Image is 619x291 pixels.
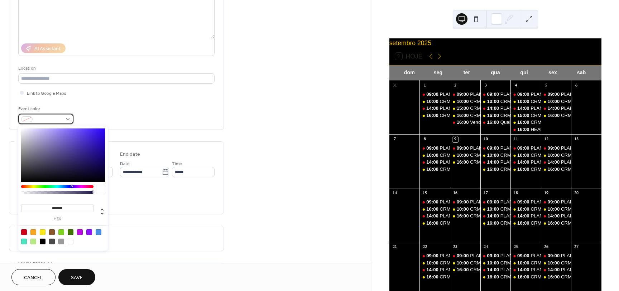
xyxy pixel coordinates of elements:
div: 13 [574,136,580,142]
div: CRMSST - PLANTÃO CRM [510,206,541,212]
span: 16:00 [487,220,500,226]
span: Time [172,160,182,168]
div: PLANTÃO suporte [500,159,539,165]
div: PLANTÃO suporte [541,159,571,165]
span: 10:00 [426,260,440,266]
div: PLANTÃO suporte [440,159,479,165]
div: PLANTÃO suporte [531,145,570,151]
div: CRMSST - PLANTÃO CRM [561,206,619,212]
div: PLANTÃO suporte [561,159,600,165]
div: PLANTÃO suporte [450,145,480,151]
div: #9B9B9B [58,239,64,244]
div: CRMSST - PLANTÃO CRM [541,98,571,105]
div: CRMSST - Como fazer uma proposta [470,105,549,112]
span: 09:00 [426,253,440,259]
div: 2 [452,83,459,89]
div: CRMSST - PLANTÃO CRM [541,220,571,226]
span: 10:00 [457,98,470,105]
div: CRMSST - PLANTÃO CRM [470,152,528,159]
div: PLANTÃO suporte [500,199,539,205]
div: #F5A623 [30,229,36,235]
div: PLANTÃO suporte [440,91,479,98]
div: CRMSST - PLANTÃO CRM [419,112,450,119]
div: CRMSST - PLANTÃO CRM [500,152,558,159]
div: CRMSST - PLANTÃO CRM [470,112,528,119]
div: PLANTÃO suporte [541,267,571,273]
div: PLANTÃO suporte [531,159,570,165]
div: 19 [543,190,549,196]
div: PLANTÃO suporte [440,213,479,219]
div: 15 [422,190,428,196]
span: 10:00 [426,98,440,105]
div: CRMSST - PLANTÃO CRM [480,220,511,226]
span: 14:00 [517,267,531,273]
span: 14:00 [487,105,500,112]
div: qua [481,65,510,80]
div: PLANTÃO suporte [541,253,571,259]
span: 10:00 [487,98,500,105]
div: PLANTÃO suporte [440,199,479,205]
span: 16:00 [457,213,470,219]
div: PLANTÃO suporte [510,213,541,219]
div: CRMSST - PLANTÃO CRM [531,166,589,173]
div: CRMSST - PLANTÃO CRM [561,98,619,105]
div: PLANTÃO suporte [531,253,570,259]
div: PLANTÃO suporte [480,213,511,219]
div: PLANTÃO suporte [500,267,539,273]
div: CRMSST - PLANTÃO CRM [440,166,498,173]
div: 5 [543,83,549,89]
div: PLANTÃO suporte [480,267,511,273]
div: CRMSST - PLANTÃO CRM [470,213,528,219]
div: CRMSST - PLANTÃO CRM [561,152,619,159]
div: PLANTÃO suporte [510,253,541,259]
div: CRMSST - PLANTÃO CRM [541,166,571,173]
div: CRMSST - PLANTÃO CRM [450,206,480,212]
span: 10:00 [457,152,470,159]
span: 09:00 [457,199,470,205]
span: 09:00 [487,91,500,98]
div: PLANTÃO suporte [450,91,480,98]
div: PLANTÃO suporte [510,91,541,98]
div: CRMSST - PLANTÃO CRM [541,206,571,212]
span: 16:00 [487,166,500,173]
div: 7 [392,136,398,142]
div: PLANTÃO suporte [440,267,479,273]
div: PLANTÃO suporte [561,91,600,98]
span: 10:00 [517,260,531,266]
div: CRMSST - PLANTÃO CRM [561,166,619,173]
div: CRMSST - PLANTÃO CRM [480,206,511,212]
button: Cancel [11,269,56,285]
div: PLANTÃO suporte [470,91,509,98]
div: 10 [483,136,489,142]
div: CRMSST - PLANTÃO CRM [480,152,511,159]
div: PLANTÃO suporte [450,199,480,205]
div: PLANTÃO suporte [531,105,570,112]
div: PLANTÃO suporte [510,199,541,205]
div: 21 [392,244,398,250]
div: CRMSST - PLANTÃO CRM [500,166,558,173]
div: CRMSST - PLANTÃO CRM [480,112,511,119]
div: PLANTÃO suporte [510,145,541,151]
span: 14:00 [548,267,561,273]
div: CRMSST - PLANTÃO CRM [440,220,498,226]
span: 10:00 [548,98,561,105]
span: 09:00 [426,91,440,98]
div: CRMSST - PLANTÃO CRM [419,220,450,226]
div: CRMSST - PLANTÃO CRM [531,119,589,126]
div: Vendas - Sergio Miranda [450,119,480,126]
span: 16:00 [457,112,470,119]
div: PLANTÃO suporte [500,105,539,112]
span: 09:00 [517,91,531,98]
div: 26 [543,244,549,250]
span: 09:00 [548,145,561,151]
div: 16 [452,190,459,196]
div: CRMSST - PLANTÃO CRM [450,159,480,165]
div: CRMSST - Como fazer uma proposta [450,105,480,112]
div: CRMSST - PLANTÃO CRM [440,274,498,280]
span: 09:00 [457,145,470,151]
button: Save [58,269,95,285]
div: #7ED321 [58,229,64,235]
div: PLANTÃO suporte [510,105,541,112]
span: Event image [18,260,46,267]
div: PLANTÃO suporte [470,253,509,259]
